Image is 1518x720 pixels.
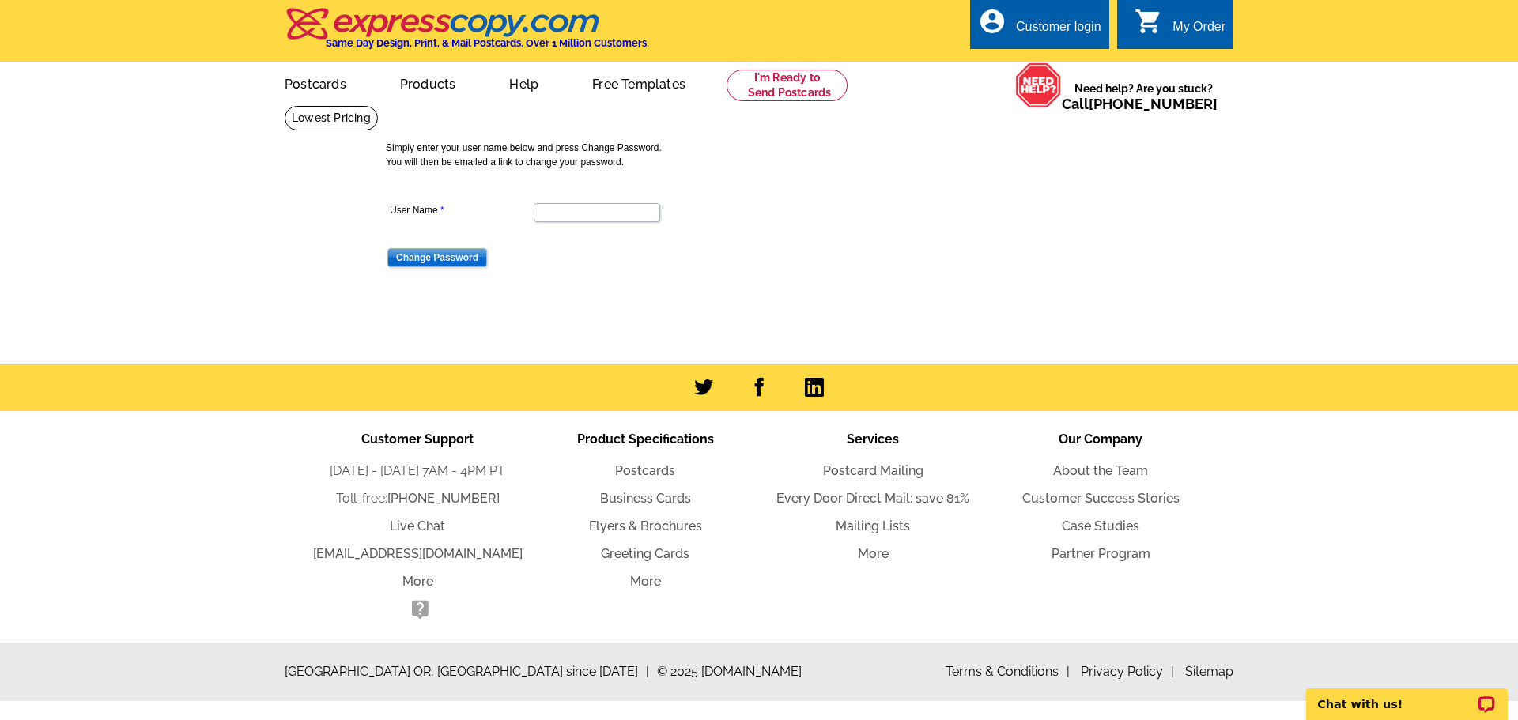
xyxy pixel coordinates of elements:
[259,64,372,101] a: Postcards
[577,432,714,447] span: Product Specifications
[375,64,481,101] a: Products
[390,203,532,217] label: User Name
[361,432,474,447] span: Customer Support
[847,432,899,447] span: Services
[387,248,487,267] input: Change Password
[1052,546,1150,561] a: Partner Program
[1172,20,1225,42] div: My Order
[1059,432,1142,447] span: Our Company
[484,64,564,101] a: Help
[776,491,969,506] a: Every Door Direct Mail: save 81%
[589,518,702,533] a: Flyers & Brochures
[630,574,661,589] a: More
[823,463,923,478] a: Postcard Mailing
[1135,17,1225,37] a: shopping_cart My Order
[836,518,910,533] a: Mailing Lists
[390,518,445,533] a: Live Chat
[1185,664,1233,679] a: Sitemap
[1062,81,1225,112] span: Need help? Are you stuck?
[978,17,1101,37] a: account_circle Customer login
[858,546,889,561] a: More
[1053,463,1148,478] a: About the Team
[1016,20,1101,42] div: Customer login
[615,463,675,478] a: Postcards
[1089,96,1218,112] a: [PHONE_NUMBER]
[1062,96,1218,112] span: Call
[1062,518,1139,533] a: Case Studies
[285,19,649,49] a: Same Day Design, Print, & Mail Postcards. Over 1 Million Customers.
[567,64,711,101] a: Free Templates
[285,662,649,681] span: [GEOGRAPHIC_DATA] OR, [GEOGRAPHIC_DATA] since [DATE]
[1081,664,1174,679] a: Privacy Policy
[387,491,500,506] a: [PHONE_NUMBER]
[326,37,649,49] h4: Same Day Design, Print, & Mail Postcards. Over 1 Million Customers.
[600,491,691,506] a: Business Cards
[657,662,802,681] span: © 2025 [DOMAIN_NAME]
[601,546,689,561] a: Greeting Cards
[946,664,1070,679] a: Terms & Conditions
[1022,491,1180,506] a: Customer Success Stories
[1135,7,1163,36] i: shopping_cart
[1015,62,1062,108] img: help
[304,462,531,481] li: [DATE] - [DATE] 7AM - 4PM PT
[402,574,433,589] a: More
[304,489,531,508] li: Toll-free:
[313,546,523,561] a: [EMAIL_ADDRESS][DOMAIN_NAME]
[386,141,1145,169] p: Simply enter your user name below and press Change Password. You will then be emailed a link to c...
[1296,670,1518,720] iframe: LiveChat chat widget
[978,7,1006,36] i: account_circle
